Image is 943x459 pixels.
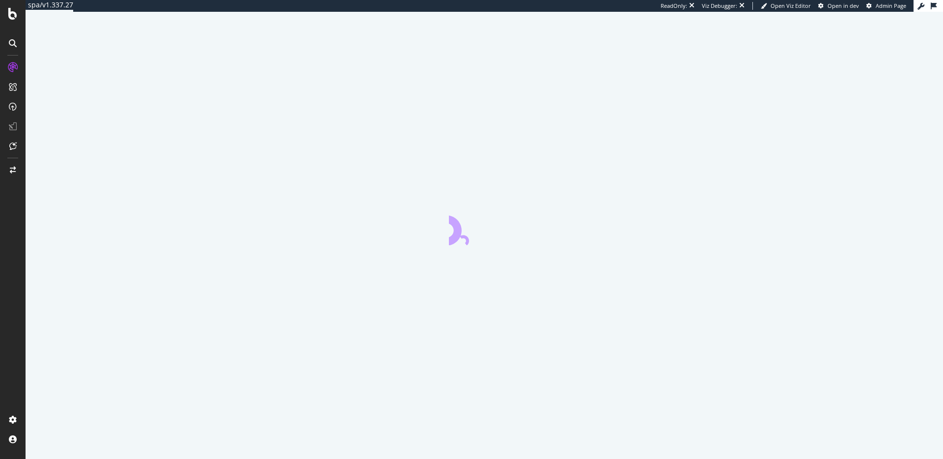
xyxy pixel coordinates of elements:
[449,210,520,245] div: animation
[761,2,811,10] a: Open Viz Editor
[702,2,737,10] div: Viz Debugger:
[866,2,906,10] a: Admin Page
[818,2,859,10] a: Open in dev
[771,2,811,9] span: Open Viz Editor
[876,2,906,9] span: Admin Page
[828,2,859,9] span: Open in dev
[661,2,687,10] div: ReadOnly:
